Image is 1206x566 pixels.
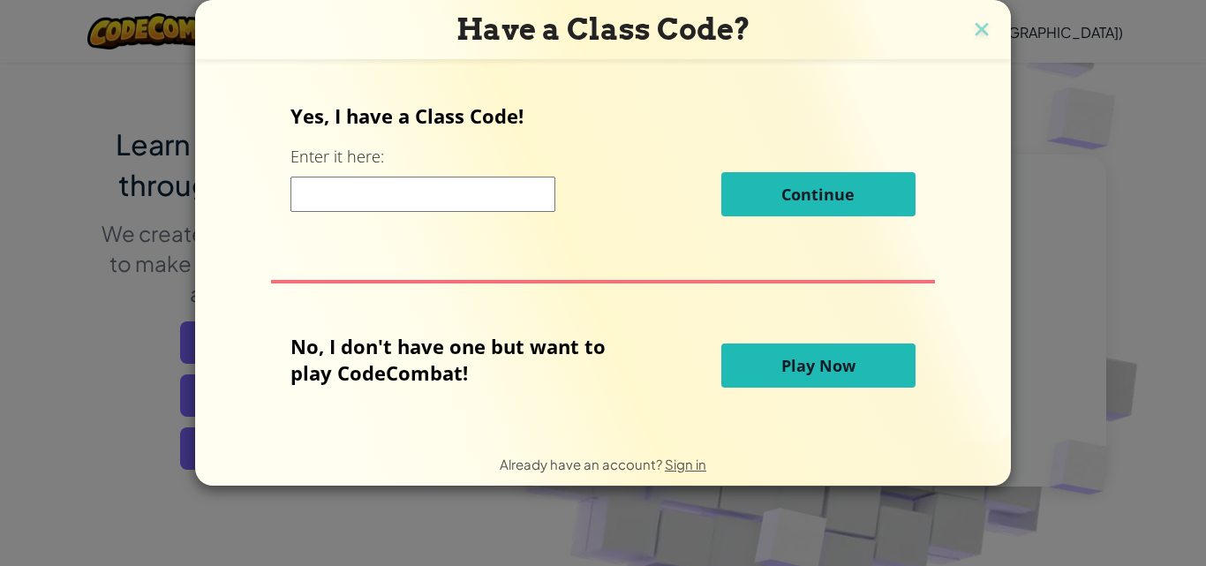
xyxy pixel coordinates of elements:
a: Sign in [665,456,706,472]
label: Enter it here: [290,146,384,168]
p: No, I don't have one but want to play CodeCombat! [290,333,632,386]
span: Play Now [781,355,856,376]
p: Yes, I have a Class Code! [290,102,915,129]
button: Play Now [721,343,916,388]
button: Continue [721,172,916,216]
span: Continue [781,184,855,205]
span: Have a Class Code? [456,11,750,47]
img: close icon [970,18,993,44]
span: Already have an account? [500,456,665,472]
